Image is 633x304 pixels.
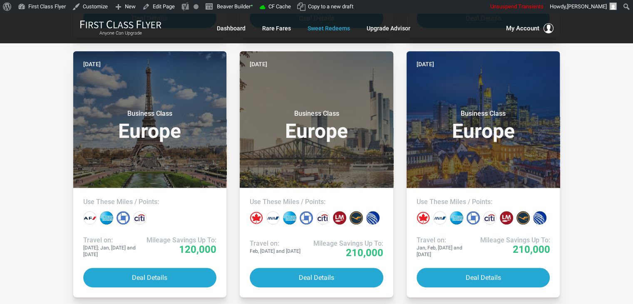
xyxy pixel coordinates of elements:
div: Amex points [450,211,463,224]
div: Air Canada miles [250,211,263,224]
a: Dashboard [217,21,246,36]
h4: Use These Miles / Points: [250,198,383,206]
a: First Class FlyerAnyone Can Upgrade [80,20,161,37]
button: My Account [506,23,554,33]
div: Citi points [133,211,146,224]
div: LifeMiles [500,211,513,224]
small: Anyone Can Upgrade [80,30,161,36]
span: [PERSON_NAME] [567,3,607,10]
div: Amex points [100,211,113,224]
button: Deal Details [417,268,550,287]
div: Lufthansa miles [350,211,363,224]
div: Chase points [117,211,130,224]
div: Air France miles [83,211,97,224]
h4: Use These Miles / Points: [83,198,217,206]
small: Business Class [98,110,202,118]
a: Rare Fares [262,21,291,36]
a: [DATE]Business ClassEuropeUse These Miles / Points:Travel on:[DATE]; Jan, [DATE] and [DATE]Mileag... [73,51,227,297]
h4: Use These Miles / Points: [417,198,550,206]
h3: Europe [83,110,217,141]
time: [DATE] [83,60,101,69]
button: Deal Details [83,268,217,287]
div: Air Canada miles [417,211,430,224]
div: Chase points [467,211,480,224]
div: LifeMiles [333,211,346,224]
div: United miles [366,211,380,224]
small: Business Class [264,110,368,118]
div: All Nippon miles [266,211,280,224]
button: Deal Details [250,268,383,287]
a: [DATE]Business ClassEuropeUse These Miles / Points:Travel on:Jan, Feb, [DATE] and [DATE]Mileage S... [407,51,560,297]
div: Chase points [300,211,313,224]
a: [DATE]Business ClassEuropeUse These Miles / Points:Travel on:Feb, [DATE] and [DATE]Mileage Saving... [240,51,393,297]
a: Upgrade Advisor [367,21,410,36]
h3: Europe [250,110,383,141]
span: Unsuspend Transients [490,3,544,10]
div: Amex points [283,211,296,224]
div: Lufthansa miles [516,211,530,224]
a: Sweet Redeems [308,21,350,36]
h3: Europe [417,110,550,141]
time: [DATE] [417,60,434,69]
span: • [251,1,253,10]
div: United miles [533,211,546,224]
img: First Class Flyer [80,20,161,29]
span: My Account [506,23,539,33]
div: Citi points [483,211,496,224]
div: All Nippon miles [433,211,447,224]
small: Business Class [431,110,535,118]
time: [DATE] [250,60,267,69]
div: Citi points [316,211,330,224]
